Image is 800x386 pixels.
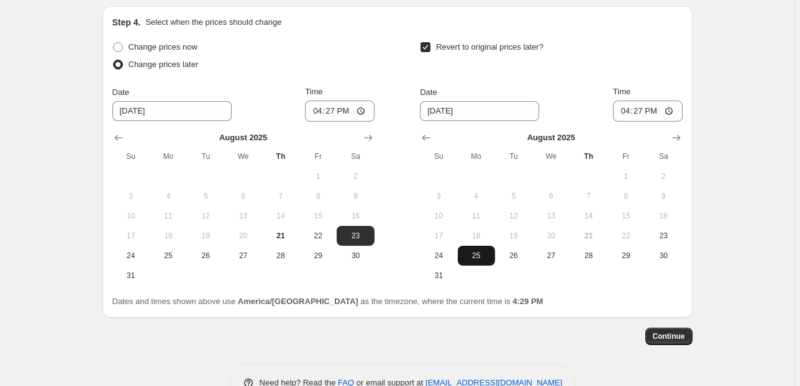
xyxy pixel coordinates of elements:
button: Today Thursday August 21 2025 [570,226,607,246]
button: Saturday August 2 2025 [337,166,374,186]
span: 15 [612,211,640,221]
span: Time [305,87,322,96]
th: Monday [150,146,187,166]
span: 30 [342,251,369,261]
span: 17 [425,231,452,241]
button: Saturday August 2 2025 [645,166,682,186]
button: Tuesday August 19 2025 [495,226,532,246]
button: Friday August 8 2025 [299,186,337,206]
span: 31 [117,271,145,281]
button: Tuesday August 12 2025 [495,206,532,226]
span: 11 [463,211,490,221]
button: Tuesday August 5 2025 [495,186,532,206]
span: 2 [342,171,369,181]
span: 1 [304,171,332,181]
button: Monday August 25 2025 [458,246,495,266]
th: Saturday [645,146,682,166]
span: 6 [229,191,257,201]
span: 10 [117,211,145,221]
th: Friday [299,146,337,166]
th: Sunday [112,146,150,166]
button: Show next month, September 2025 [360,129,377,146]
button: Monday August 18 2025 [150,226,187,246]
span: 8 [304,191,332,201]
span: 4 [155,191,182,201]
button: Saturday August 16 2025 [337,206,374,226]
button: Sunday August 17 2025 [112,226,150,246]
button: Friday August 15 2025 [607,206,645,226]
button: Thursday August 14 2025 [570,206,607,226]
th: Friday [607,146,645,166]
th: Monday [458,146,495,166]
span: Mo [155,151,182,161]
span: 27 [537,251,565,261]
button: Tuesday August 26 2025 [187,246,224,266]
button: Friday August 1 2025 [607,166,645,186]
button: Show previous month, July 2025 [417,129,435,146]
span: Th [267,151,294,161]
button: Tuesday August 26 2025 [495,246,532,266]
input: 12:00 [613,101,683,122]
span: 27 [229,251,257,261]
span: Su [117,151,145,161]
th: Thursday [570,146,607,166]
span: 26 [500,251,527,261]
span: 20 [229,231,257,241]
button: Saturday August 30 2025 [337,246,374,266]
span: 11 [155,211,182,221]
button: Monday August 11 2025 [458,206,495,226]
span: 29 [612,251,640,261]
span: 20 [537,231,565,241]
span: 1 [612,171,640,181]
span: 24 [117,251,145,261]
span: 5 [192,191,219,201]
th: Saturday [337,146,374,166]
span: 8 [612,191,640,201]
span: 25 [155,251,182,261]
span: Dates and times shown above use as the timezone, where the current time is [112,297,543,306]
button: Show previous month, July 2025 [110,129,127,146]
span: 12 [192,211,219,221]
span: Su [425,151,452,161]
b: 4:29 PM [512,297,543,306]
span: 16 [342,211,369,221]
button: Sunday August 31 2025 [112,266,150,285]
button: Wednesday August 27 2025 [532,246,570,266]
button: Today Thursday August 21 2025 [262,226,299,246]
span: 14 [575,211,602,221]
th: Wednesday [532,146,570,166]
button: Tuesday August 5 2025 [187,186,224,206]
button: Saturday August 9 2025 [337,186,374,206]
input: 8/21/2025 [420,101,539,121]
span: Tu [192,151,219,161]
button: Sunday August 10 2025 [420,206,457,226]
span: 9 [342,191,369,201]
button: Wednesday August 20 2025 [532,226,570,246]
th: Wednesday [224,146,261,166]
button: Friday August 29 2025 [607,246,645,266]
button: Sunday August 3 2025 [420,186,457,206]
span: 6 [537,191,565,201]
span: 22 [612,231,640,241]
button: Friday August 22 2025 [607,226,645,246]
span: 13 [537,211,565,221]
span: Continue [653,331,685,341]
button: Wednesday August 6 2025 [224,186,261,206]
button: Saturday August 16 2025 [645,206,682,226]
span: 31 [425,271,452,281]
span: 4 [463,191,490,201]
button: Wednesday August 13 2025 [224,206,261,226]
button: Saturday August 9 2025 [645,186,682,206]
th: Tuesday [187,146,224,166]
span: 3 [117,191,145,201]
span: Sa [650,151,677,161]
span: 9 [650,191,677,201]
span: Date [420,88,437,97]
button: Tuesday August 19 2025 [187,226,224,246]
th: Sunday [420,146,457,166]
span: 26 [192,251,219,261]
button: Saturday August 30 2025 [645,246,682,266]
button: Thursday August 7 2025 [570,186,607,206]
span: Change prices later [129,60,199,69]
span: 19 [192,231,219,241]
